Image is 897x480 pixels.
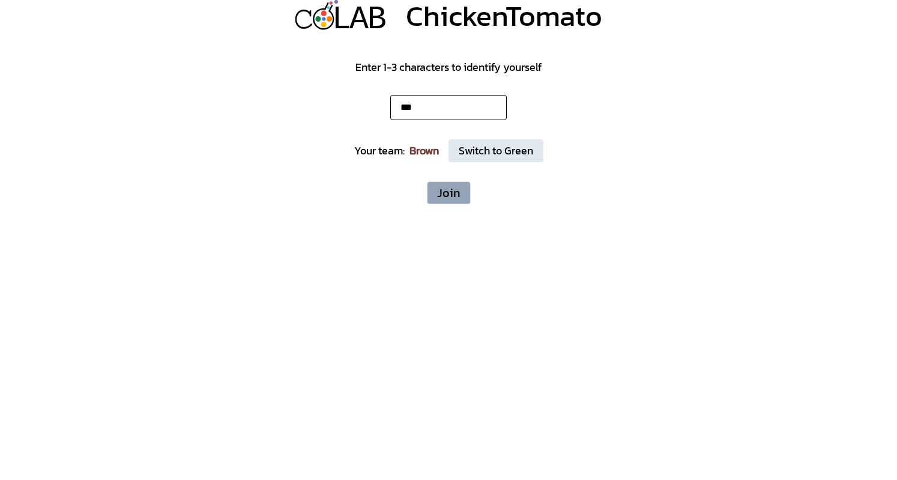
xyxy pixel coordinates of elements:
button: Join [427,181,471,204]
div: Brown [409,142,439,159]
div: B [367,1,387,40]
div: Your team: [354,142,405,159]
button: Switch to Green [448,139,543,162]
div: Enter 1-3 characters to identify yourself [355,59,542,76]
div: A [349,1,369,40]
div: ChickenTomato [406,1,602,30]
div: L [332,1,351,40]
